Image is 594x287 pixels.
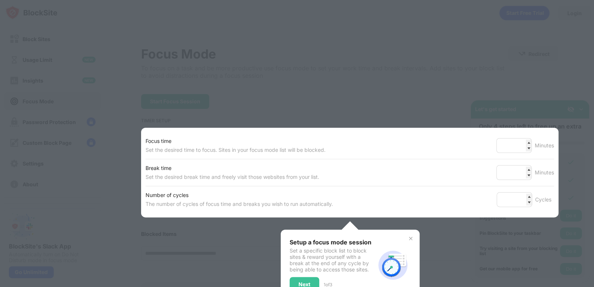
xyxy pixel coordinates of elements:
[146,173,319,181] div: Set the desired break time and freely visit those websites from your list.
[146,164,319,173] div: Break time
[146,191,333,200] div: Number of cycles
[146,137,326,146] div: Focus time
[535,141,554,150] div: Minutes
[290,247,375,273] div: Set a specific block list to block sites & reward yourself with a break at the end of any cycle b...
[375,247,411,283] img: focus-mode-timer.svg
[290,238,375,246] div: Setup a focus mode session
[535,168,554,177] div: Minutes
[408,236,414,241] img: x-button.svg
[146,200,333,208] div: The number of cycles of focus time and breaks you wish to run automatically.
[535,195,554,204] div: Cycles
[146,146,326,154] div: Set the desired time to focus. Sites in your focus mode list will be blocked.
